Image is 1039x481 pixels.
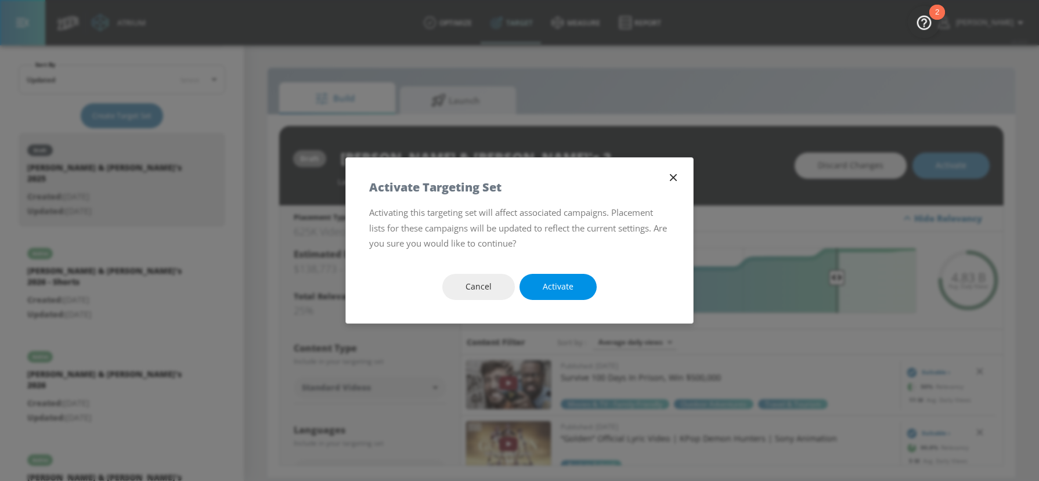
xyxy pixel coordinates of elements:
[369,181,502,193] h5: Activate Targeting Set
[442,274,515,300] button: Cancel
[466,280,492,294] span: Cancel
[369,205,670,251] p: Activating this targeting set will affect associated campaigns. Placement lists for these campaig...
[543,280,573,294] span: Activate
[908,6,940,38] button: Open Resource Center, 2 new notifications
[519,274,597,300] button: Activate
[935,12,939,27] div: 2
